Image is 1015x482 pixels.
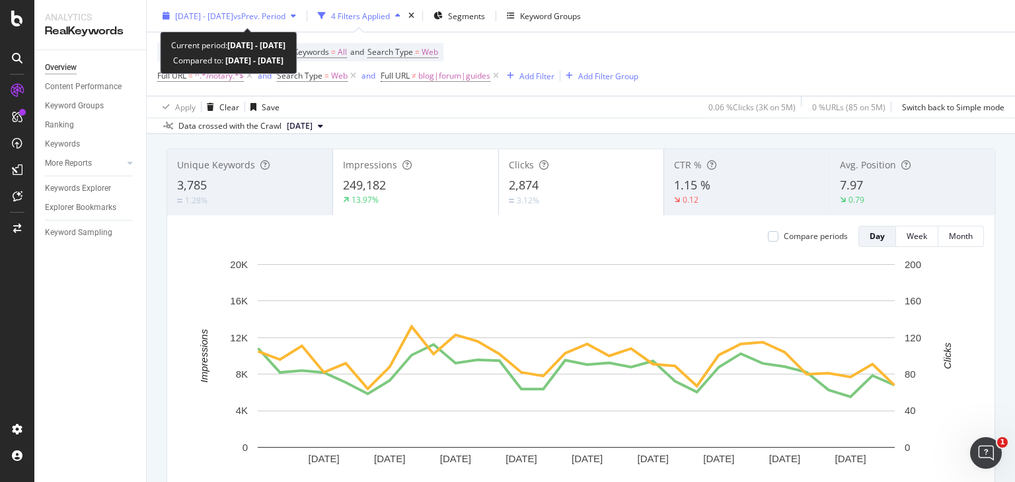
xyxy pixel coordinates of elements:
div: Overview [45,61,77,75]
div: 3.12% [517,195,539,206]
div: Keywords Explorer [45,182,111,195]
a: Keywords [45,137,137,151]
button: [DATE] - [DATE]vsPrev. Period [157,5,301,26]
span: and [350,46,364,57]
b: [DATE] - [DATE] [223,55,283,66]
button: Clear [202,96,239,118]
div: Add Filter [519,70,554,81]
span: 7.97 [840,177,863,193]
text: 12K [230,332,248,343]
div: 4 Filters Applied [331,10,390,21]
text: 8K [236,368,248,380]
span: = [331,46,336,57]
div: RealKeywords [45,24,135,39]
div: Apply [175,101,196,112]
span: vs Prev. Period [233,10,285,21]
div: and [258,70,272,81]
span: ≠ [412,70,416,81]
text: Impressions [198,329,209,382]
span: Full URL [381,70,410,81]
a: More Reports [45,156,124,170]
button: Save [245,96,280,118]
button: 4 Filters Applied [313,5,406,26]
button: Add Filter Group [560,68,638,84]
text: [DATE] [638,453,669,464]
button: Month [938,226,984,247]
text: [DATE] [572,453,603,464]
div: 0 % URLs ( 85 on 5M ) [812,101,885,112]
span: = [415,46,420,57]
div: Keyword Groups [45,99,104,113]
text: 16K [230,295,248,306]
div: Ranking [45,118,74,132]
text: 0 [243,442,248,453]
div: 0.12 [683,194,698,205]
div: Keyword Groups [520,10,581,21]
span: Clicks [509,158,534,171]
div: Day [870,230,885,242]
div: Save [262,101,280,112]
span: blog|forum|guides [418,67,490,85]
text: [DATE] [309,453,340,464]
div: 0.06 % Clicks ( 3K on 5M ) [708,101,796,112]
text: Clicks [942,342,953,368]
div: Explorer Bookmarks [45,201,116,215]
text: 80 [905,368,916,380]
text: [DATE] [440,453,471,464]
span: Segments [448,10,485,21]
iframe: Intercom live chat [970,437,1002,469]
div: 0.79 [848,194,864,205]
text: 40 [905,405,916,416]
text: [DATE] [374,453,405,464]
text: 20K [230,259,248,270]
div: Switch back to Simple mode [902,101,1004,112]
div: Keywords [45,137,80,151]
img: Equal [509,199,514,203]
span: = [188,70,193,81]
span: Unique Keywords [177,158,255,171]
span: Search Type [367,46,413,57]
button: Apply [157,96,196,118]
a: Keyword Groups [45,99,137,113]
div: Compared to: [173,53,283,68]
a: Keyword Sampling [45,226,137,240]
span: Impressions [343,158,397,171]
div: Current period: [171,38,285,53]
span: Full URL [157,70,186,81]
text: [DATE] [835,453,866,464]
div: Keyword Sampling [45,226,112,240]
div: Add Filter Group [578,70,638,81]
a: Overview [45,61,137,75]
div: times [406,9,417,22]
button: [DATE] [282,118,328,134]
span: = [324,70,329,81]
div: Content Performance [45,80,122,94]
button: and [361,69,375,82]
button: Switch back to Simple mode [897,96,1004,118]
div: 13.97% [352,194,379,205]
div: Compare periods [784,230,848,242]
div: Week [907,230,927,242]
button: Add Filter [502,68,554,84]
span: Web [331,67,348,85]
a: Ranking [45,118,137,132]
div: Month [949,230,973,242]
div: and [361,70,375,81]
text: [DATE] [703,453,734,464]
span: 2025 Sep. 1st [287,120,313,132]
a: Keywords Explorer [45,182,137,195]
text: [DATE] [506,453,537,464]
text: 160 [905,295,921,306]
text: 4K [236,405,248,416]
button: Day [858,226,896,247]
text: 200 [905,259,921,270]
button: Keyword Groups [502,5,586,26]
img: Equal [177,199,182,203]
span: ^.*/notary.*$ [195,67,244,85]
span: CTR % [674,158,702,171]
div: Data crossed with the Crawl [178,120,282,132]
button: Segments [428,5,490,26]
div: Analytics [45,11,135,24]
a: Explorer Bookmarks [45,201,137,215]
span: 1.15 % [674,177,710,193]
